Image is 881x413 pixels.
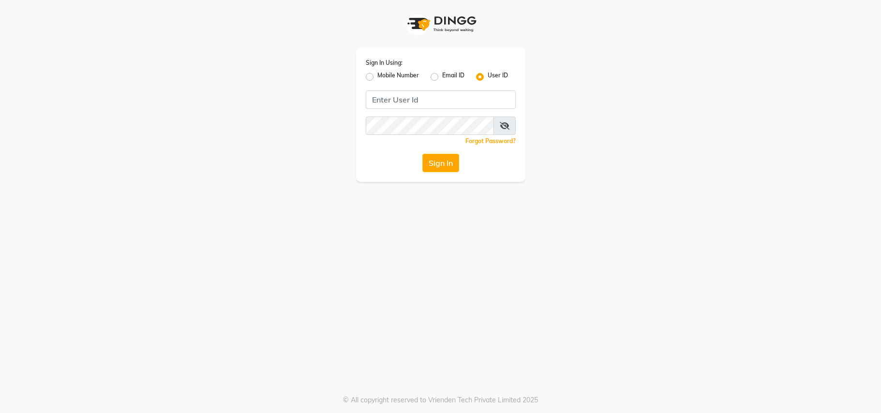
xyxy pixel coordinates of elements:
a: Forgot Password? [465,137,516,145]
label: User ID [488,71,508,83]
img: logo1.svg [402,10,479,38]
label: Email ID [442,71,464,83]
label: Sign In Using: [366,59,403,67]
button: Sign In [422,154,459,172]
input: Username [366,90,516,109]
label: Mobile Number [377,71,419,83]
input: Username [366,117,494,135]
